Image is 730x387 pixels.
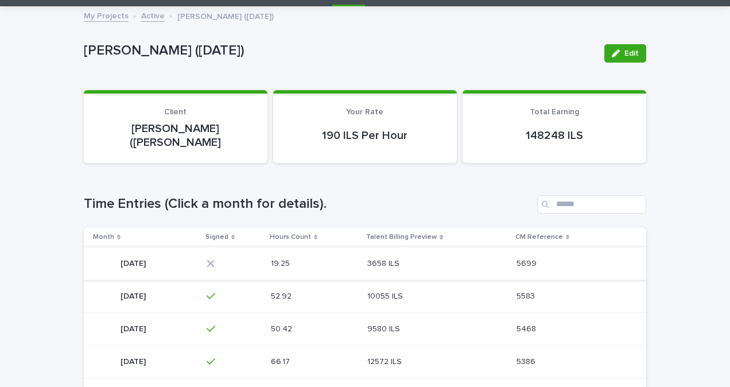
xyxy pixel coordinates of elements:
p: [PERSON_NAME] ([PERSON_NAME] [98,122,254,149]
p: 5386 [517,355,538,367]
p: [DATE] [121,322,148,334]
p: Talent Billing Preview [366,231,437,243]
button: Edit [604,44,646,63]
p: 10055 ILS [367,289,405,301]
h1: Time Entries (Click a month for details). [84,196,533,212]
tr: [DATE][DATE] 50.4250.42 9580 ILS9580 ILS 54685468 [84,312,646,345]
p: Month [93,231,114,243]
p: [DATE] [121,257,148,269]
p: [DATE] [121,355,148,367]
tr: [DATE][DATE] 52.9252.92 10055 ILS10055 ILS 55835583 [84,280,646,312]
p: [DATE] [121,289,148,301]
tr: [DATE][DATE] 66.1766.17 12572 ILS12572 ILS 53865386 [84,345,646,378]
span: Client [164,108,187,116]
p: CM Reference [515,231,563,243]
input: Search [537,195,646,214]
span: Your Rate [346,108,383,116]
p: 19.25 [271,257,292,269]
p: 5583 [517,289,537,301]
p: 66.17 [271,355,292,367]
p: 12572 ILS [367,355,404,367]
tr: [DATE][DATE] 19.2519.25 3658 ILS3658 ILS 56995699 [84,247,646,280]
p: 3658 ILS [367,257,402,269]
p: [PERSON_NAME] ([DATE]) [84,42,595,59]
span: Total Earning [530,108,579,116]
p: 5699 [517,257,539,269]
p: Signed [205,231,228,243]
a: Active [141,9,165,22]
p: 5468 [517,322,538,334]
p: 190 ILS Per Hour [287,129,443,142]
p: [PERSON_NAME] ([DATE]) [177,9,274,22]
p: 148248 ILS [476,129,632,142]
span: Edit [624,49,639,57]
p: 50.42 [271,322,294,334]
p: Hours Count [270,231,311,243]
p: 9580 ILS [367,322,402,334]
a: My Projects [84,9,129,22]
p: 52.92 [271,289,294,301]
